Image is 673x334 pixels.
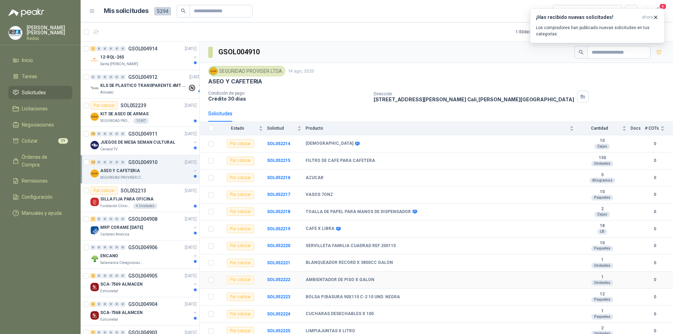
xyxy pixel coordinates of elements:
div: Por cotizar [227,173,254,182]
div: 0 [114,302,120,307]
img: Company Logo [90,311,99,320]
b: 12 [578,292,626,297]
b: CUCHARAS DESECHABLES X 100 [306,311,374,317]
p: 12-RQL-265 [100,54,124,61]
p: ENCANO [100,253,118,259]
div: 0 [114,217,120,221]
div: Unidades [591,263,613,268]
a: Tareas [8,70,72,83]
p: SOL052213 [121,188,146,193]
div: 0 [108,302,114,307]
b: 0 [645,277,665,283]
span: search [181,8,186,13]
p: Condición de pago [208,91,368,96]
a: Solicitudes [8,86,72,99]
img: Company Logo [90,113,99,121]
div: Unidades [591,161,613,166]
th: Producto [306,122,578,135]
p: GSOL004906 [128,245,157,250]
p: [DATE] [185,131,197,137]
p: Salamanca Oleaginosas SAS [100,260,144,266]
b: SOL052225 [267,328,290,333]
a: Inicio [8,54,72,67]
p: SCA-7568 ALAMCEN [100,309,143,316]
a: Por cotizarSOL052213[DATE] Company LogoSILLA FIJA PARA OFICINAFundación Clínica Shaio4 Unidades [81,184,199,212]
img: Company Logo [90,283,99,291]
div: 2 [90,273,96,278]
div: 0 [108,46,114,51]
div: SEGURIDAD PROVISER LTDA [208,66,285,76]
th: Docs [631,122,645,135]
a: 10 0 0 0 0 0 GSOL004911[DATE] Company LogoJUEGOS DE MESA SEMAN CULTURALCaracol TV [90,130,198,152]
b: 0 [645,294,665,300]
p: GSOL004908 [128,217,157,221]
span: # COTs [645,126,659,131]
b: 0 [645,260,665,266]
img: Company Logo [9,26,22,40]
p: [DATE] [189,74,201,81]
p: Santa [PERSON_NAME] [100,61,138,67]
a: Licitaciones [8,102,72,115]
p: KLS DE PLASTICO TRANSPARENTE 4MT CAL 4 Y CINTA TRA [100,82,188,89]
span: Órdenes de Compra [22,153,66,169]
a: Negociaciones [8,118,72,131]
a: 0 0 0 0 0 0 GSOL004906[DATE] Company LogoENCANOSalamanca Oleaginosas SAS [90,243,198,266]
div: Kilogramos [590,178,615,183]
p: [STREET_ADDRESS][PERSON_NAME] Cali , [PERSON_NAME][GEOGRAPHIC_DATA] [374,96,574,102]
span: Cotizar [22,137,38,145]
div: 0 [120,160,125,165]
a: SOL052220 [267,243,290,248]
div: LB [597,229,607,234]
div: 0 [108,160,114,165]
span: Manuales y ayuda [22,209,62,217]
th: Estado [218,122,267,135]
a: SOL052215 [267,158,290,163]
th: Cantidad [578,122,631,135]
div: Por cotizar [227,276,254,284]
div: 0 [96,75,102,80]
div: 0 [108,273,114,278]
div: 0 [108,75,114,80]
a: 1 0 0 0 0 0 GSOL004914[DATE] Company Logo12-RQL-265Santa [PERSON_NAME] [90,45,198,67]
b: 0 [645,243,665,249]
a: Manuales y ayuda [8,206,72,220]
p: Estrumetal [100,317,118,322]
img: Company Logo [90,169,99,178]
img: Company Logo [90,198,99,206]
b: BLANQUEADOR RECORD X 3800CC GALON [306,260,393,266]
p: SCA-7569 ALMACEN [100,281,143,288]
a: Configuración [8,190,72,204]
span: Configuración [22,193,53,201]
div: 13 [90,160,96,165]
b: 10 [578,189,626,195]
span: Licitaciones [22,105,48,113]
b: 0 [645,175,665,181]
a: Órdenes de Compra [8,150,72,171]
span: Producto [306,126,568,131]
b: CAFE X LIBRA [306,226,334,232]
b: SOL052221 [267,260,290,265]
p: Redox [27,36,72,41]
span: 39 [58,138,68,144]
span: Tareas [22,73,37,80]
div: 0 [114,75,120,80]
p: Almatec [100,90,114,95]
h3: GSOL004910 [218,47,261,57]
b: 10 [578,240,626,246]
b: 10 [578,138,626,144]
div: 0 [102,46,108,51]
p: GSOL004905 [128,273,157,278]
p: [DATE] [185,102,197,109]
p: Fundación Clínica Shaio [100,203,132,209]
div: Por cotizar [227,242,254,250]
img: Company Logo [90,141,99,149]
b: SOL052214 [267,141,290,146]
div: 0 [96,245,102,250]
a: 2 0 0 0 0 0 GSOL004905[DATE] Company LogoSCA-7569 ALMACENEstrumetal [90,272,198,294]
span: 4 [659,3,667,10]
p: SEGURIDAD PROVISER LTDA [100,118,132,124]
div: 0 [90,75,96,80]
div: 0 [120,245,125,250]
div: 0 [120,217,125,221]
